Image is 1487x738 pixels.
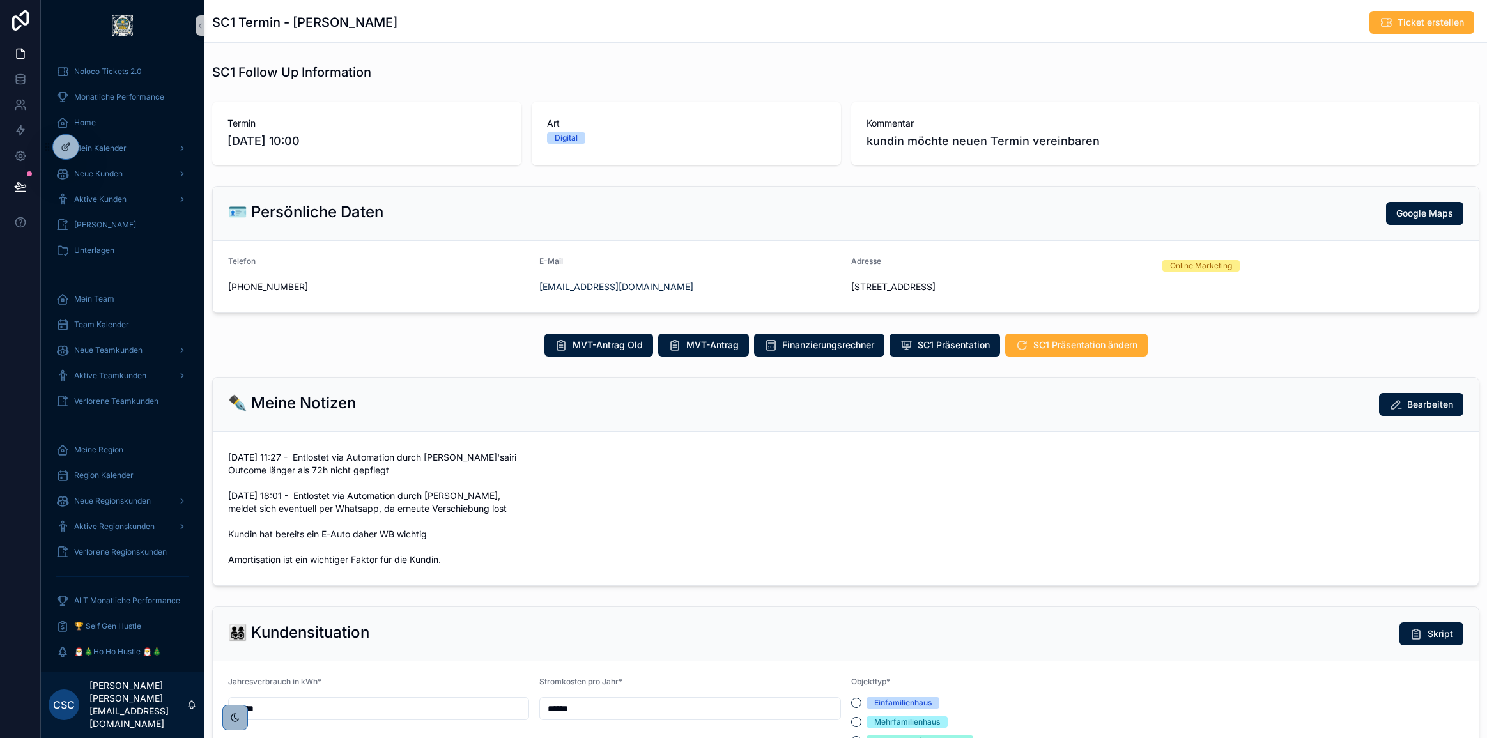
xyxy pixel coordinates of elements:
div: Online Marketing [1170,260,1232,272]
span: Verlorene Teamkunden [74,396,158,406]
span: Mein Team [74,294,114,304]
span: Stromkosten pro Jahr* [539,677,622,686]
span: E-Mail [539,256,563,266]
button: Google Maps [1386,202,1463,225]
span: Mein Kalender [74,143,127,153]
a: Verlorene Teamkunden [49,390,197,413]
a: Unterlagen [49,239,197,262]
div: Mehrfamilienhaus [874,716,940,728]
h1: SC1 Follow Up Information [212,63,371,81]
button: MVT-Antrag [658,334,749,357]
span: [DATE] 10:00 [227,132,506,150]
span: Meine Region [74,445,123,455]
span: SC1 Präsentation [918,339,990,351]
a: 🎅🎄Ho Ho Hustle 🎅🎄 [49,640,197,663]
span: MVT-Antrag Old [573,339,643,351]
div: scrollable content [41,51,204,672]
button: SC1 Präsentation [890,334,1000,357]
span: Telefon [228,256,256,266]
button: Finanzierungsrechner [754,334,884,357]
span: Region Kalender [74,470,134,480]
span: Unterlagen [74,245,114,256]
span: Aktive Kunden [74,194,127,204]
a: Aktive Teamkunden [49,364,197,387]
span: Ticket erstellen [1398,16,1464,29]
h2: 👨‍👩‍👧‍👦 Kundensituation [228,622,369,643]
span: 🏆 Self Gen Hustle [74,621,141,631]
span: [DATE] 11:27 - Entlostet via Automation durch [PERSON_NAME]'sairi Outcome länger als 72h nicht ge... [228,451,529,566]
span: Adresse [851,256,881,266]
a: Meine Region [49,438,197,461]
span: Aktive Teamkunden [74,371,146,381]
span: Neue Regionskunden [74,496,151,506]
button: Ticket erstellen [1369,11,1474,34]
button: SC1 Präsentation ändern [1005,334,1148,357]
span: Kommentar [867,117,1465,130]
p: [PERSON_NAME] [PERSON_NAME][EMAIL_ADDRESS][DOMAIN_NAME] [89,679,187,730]
button: Bearbeiten [1379,393,1463,416]
a: Home [49,111,197,134]
span: Art [547,117,826,130]
a: Neue Regionskunden [49,489,197,512]
span: MVT-Antrag [686,339,739,351]
span: kundin möchte neuen Termin vereinbaren [867,132,1465,150]
button: MVT-Antrag Old [544,334,653,357]
a: Noloco Tickets 2.0 [49,60,197,83]
div: Einfamilienhaus [874,697,932,709]
span: Skript [1428,627,1453,640]
a: ALT Monatliche Performance [49,589,197,612]
span: Noloco Tickets 2.0 [74,66,142,77]
a: Region Kalender [49,464,197,487]
span: SC1 Präsentation ändern [1033,339,1137,351]
a: Neue Kunden [49,162,197,185]
span: Neue Kunden [74,169,123,179]
a: Team Kalender [49,313,197,336]
span: Home [74,118,96,128]
span: Finanzierungsrechner [782,339,874,351]
span: Team Kalender [74,319,129,330]
a: Verlorene Regionskunden [49,541,197,564]
a: Aktive Regionskunden [49,515,197,538]
div: Digital [555,132,578,144]
a: Monatliche Performance [49,86,197,109]
a: Aktive Kunden [49,188,197,211]
span: [STREET_ADDRESS] [851,281,1152,293]
a: [EMAIL_ADDRESS][DOMAIN_NAME] [539,281,693,293]
span: Jahresverbrauch in kWh* [228,677,321,686]
img: App logo [112,15,133,36]
a: Mein Team [49,288,197,311]
span: Objekttyp* [851,677,890,686]
span: ALT Monatliche Performance [74,596,180,606]
span: [PHONE_NUMBER] [228,281,529,293]
span: Verlorene Regionskunden [74,547,167,557]
a: [PERSON_NAME] [49,213,197,236]
span: [PERSON_NAME] [74,220,136,230]
span: 🎅🎄Ho Ho Hustle 🎅🎄 [74,647,162,657]
span: Neue Teamkunden [74,345,143,355]
a: Mein Kalender [49,137,197,160]
a: Neue Teamkunden [49,339,197,362]
h1: SC1 Termin - [PERSON_NAME] [212,13,397,31]
span: Google Maps [1396,207,1453,220]
h2: 🪪 Persönliche Daten [228,202,383,222]
a: 🏆 Self Gen Hustle [49,615,197,638]
button: Skript [1399,622,1463,645]
h2: ✒️ Meine Notizen [228,393,356,413]
span: Termin [227,117,506,130]
span: Aktive Regionskunden [74,521,155,532]
span: CSc [53,697,75,712]
span: Monatliche Performance [74,92,164,102]
span: Bearbeiten [1407,398,1453,411]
